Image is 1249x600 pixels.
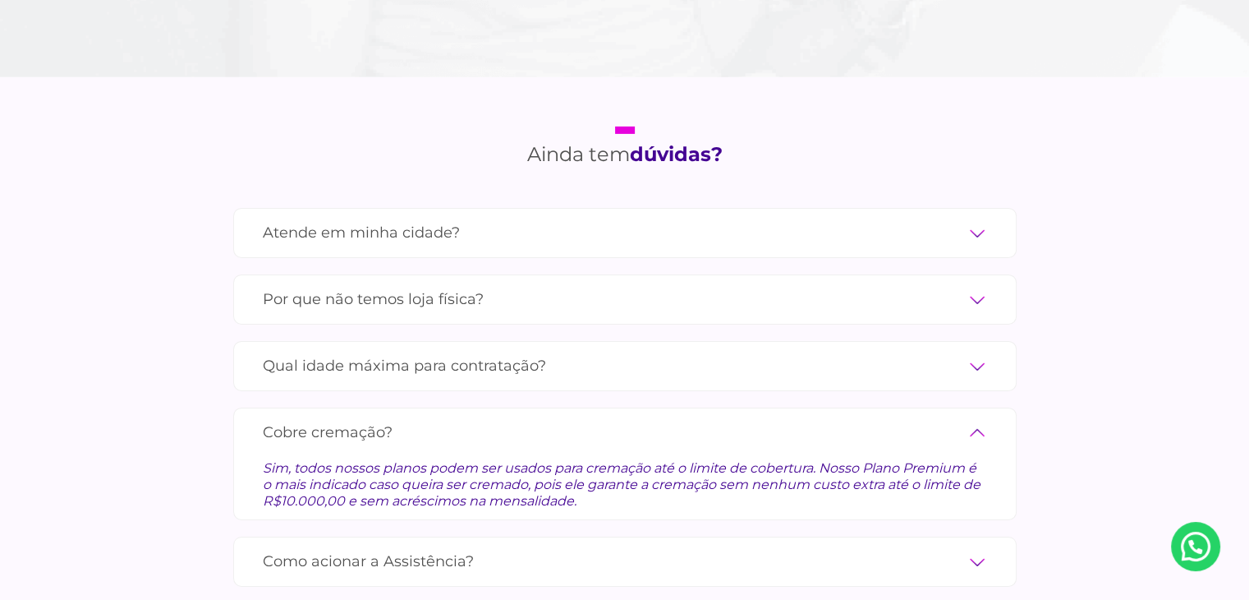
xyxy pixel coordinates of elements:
[263,285,987,314] label: Por que não temos loja física?
[263,418,987,447] label: Cobre cremação?
[263,447,987,510] div: Sim, todos nossos planos podem ser usados para cremação até o limite de cobertura. Nosso Plano Pr...
[527,127,723,167] h2: Ainda tem
[263,352,987,381] label: Qual idade máxima para contratação?
[263,547,987,576] label: Como acionar a Assistência?
[1171,522,1220,571] a: Nosso Whatsapp
[630,142,723,166] strong: dúvidas?
[263,219,987,247] label: Atende em minha cidade?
